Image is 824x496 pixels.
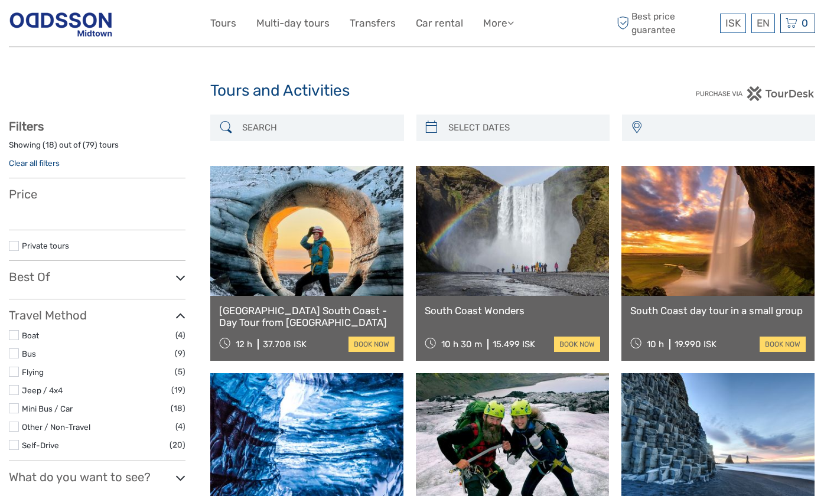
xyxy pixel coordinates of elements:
[175,420,185,433] span: (4)
[630,305,806,316] a: South Coast day tour in a small group
[9,9,113,38] img: Reykjavik Residence
[9,270,185,284] h3: Best Of
[210,81,614,100] h1: Tours and Activities
[800,17,810,29] span: 0
[175,347,185,360] span: (9)
[175,365,185,378] span: (5)
[22,349,36,358] a: Bus
[751,14,775,33] div: EN
[444,118,604,138] input: SELECT DATES
[9,187,185,201] h3: Price
[263,339,307,350] div: 37.708 ISK
[171,383,185,397] span: (19)
[210,15,236,32] a: Tours
[9,139,185,158] div: Showing ( ) out of ( ) tours
[22,404,73,413] a: Mini Bus / Car
[22,422,90,432] a: Other / Non-Travel
[441,339,482,350] span: 10 h 30 m
[22,440,59,450] a: Self-Drive
[760,337,806,352] a: book now
[22,367,44,377] a: Flying
[483,15,514,32] a: More
[22,386,63,395] a: Jeep / 4x4
[170,438,185,452] span: (20)
[695,86,815,101] img: PurchaseViaTourDesk.png
[554,337,600,352] a: book now
[614,10,717,36] span: Best price guarantee
[647,339,664,350] span: 10 h
[349,337,395,352] a: book now
[45,139,54,151] label: 18
[725,17,741,29] span: ISK
[256,15,330,32] a: Multi-day tours
[219,305,395,329] a: [GEOGRAPHIC_DATA] South Coast - Day Tour from [GEOGRAPHIC_DATA]
[9,308,185,322] h3: Travel Method
[236,339,252,350] span: 12 h
[9,119,44,133] strong: Filters
[416,15,463,32] a: Car rental
[86,139,95,151] label: 79
[171,402,185,415] span: (18)
[493,339,535,350] div: 15.499 ISK
[22,331,39,340] a: Boat
[237,118,398,138] input: SEARCH
[425,305,600,316] a: South Coast Wonders
[350,15,396,32] a: Transfers
[675,339,716,350] div: 19.990 ISK
[22,241,69,250] a: Private tours
[9,470,185,484] h3: What do you want to see?
[9,158,60,168] a: Clear all filters
[175,328,185,342] span: (4)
